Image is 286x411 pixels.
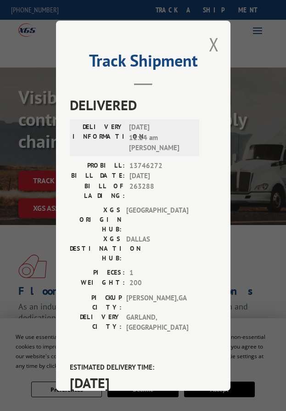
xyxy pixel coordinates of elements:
[70,362,217,372] label: ESTIMATED DELIVERY TIME:
[70,95,217,115] span: DELIVERED
[70,54,217,72] h2: Track Shipment
[70,267,125,278] label: PIECES:
[73,122,124,153] label: DELIVERY INFORMATION:
[70,234,122,263] label: XGS DESTINATION HUB:
[126,205,188,234] span: [GEOGRAPHIC_DATA]
[129,171,198,181] span: [DATE]
[129,122,191,153] span: [DATE] 11:24 am [PERSON_NAME]
[70,293,122,312] label: PICKUP CITY:
[70,171,125,181] label: BILL DATE:
[70,278,125,288] label: WEIGHT:
[129,278,198,288] span: 200
[126,312,188,332] span: GARLAND , [GEOGRAPHIC_DATA]
[70,160,125,171] label: PROBILL:
[70,372,217,393] span: [DATE]
[70,205,122,234] label: XGS ORIGIN HUB:
[126,234,188,263] span: DALLAS
[126,293,188,312] span: [PERSON_NAME] , GA
[129,181,198,200] span: 263288
[70,181,125,200] label: BILL OF LADING:
[129,160,198,171] span: 13746272
[209,32,219,56] button: Close modal
[129,267,198,278] span: 1
[70,312,122,332] label: DELIVERY CITY:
